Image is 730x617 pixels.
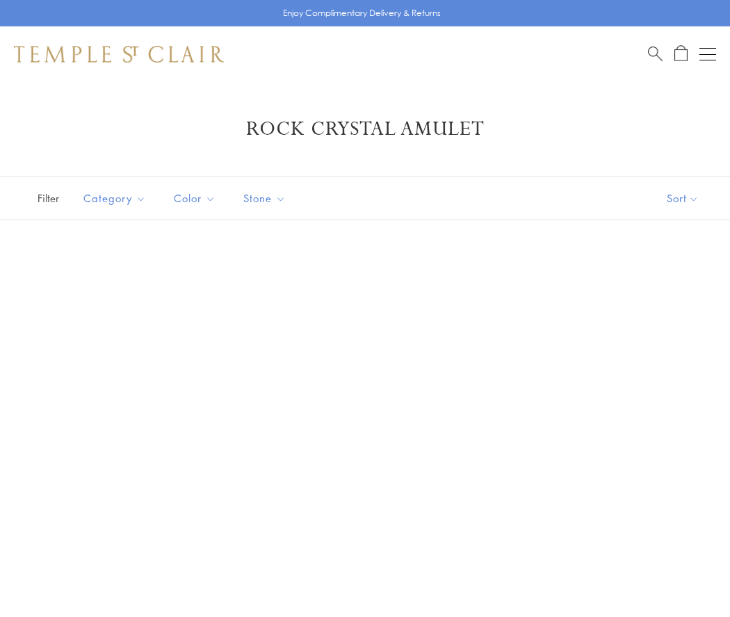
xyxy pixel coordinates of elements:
[35,117,695,142] h1: Rock Crystal Amulet
[674,45,688,63] a: Open Shopping Bag
[635,177,730,220] button: Show sort by
[163,183,226,214] button: Color
[233,183,296,214] button: Stone
[167,190,226,207] span: Color
[76,190,156,207] span: Category
[236,190,296,207] span: Stone
[73,183,156,214] button: Category
[283,6,441,20] p: Enjoy Complimentary Delivery & Returns
[648,45,663,63] a: Search
[699,46,716,63] button: Open navigation
[14,46,224,63] img: Temple St. Clair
